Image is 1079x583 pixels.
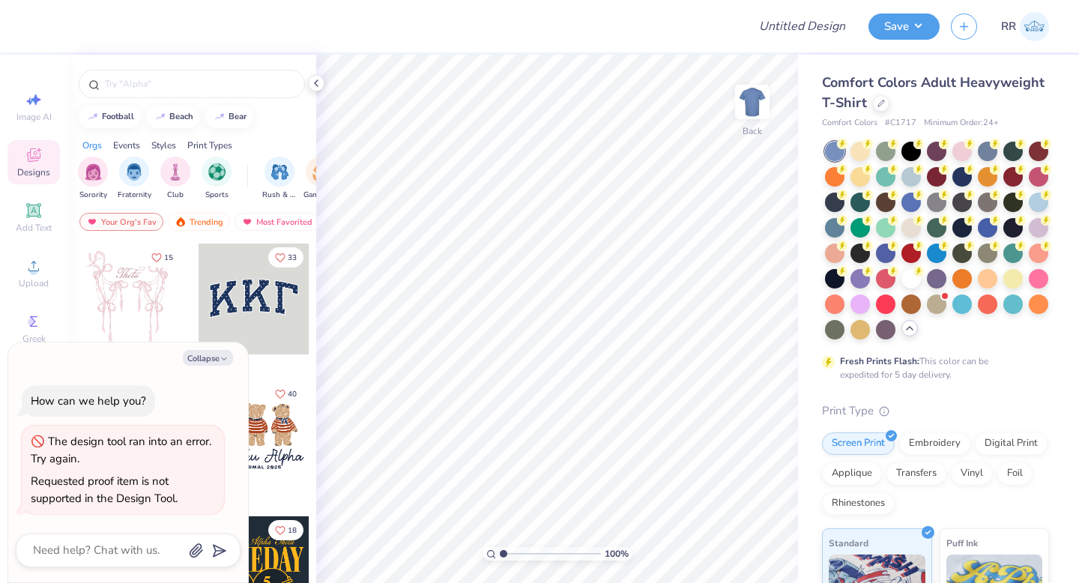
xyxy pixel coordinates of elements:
div: Rhinestones [822,492,895,515]
div: bear [229,112,247,121]
img: Rush & Bid Image [271,163,288,181]
span: 100 % [605,547,629,561]
div: Back [743,124,762,138]
div: The design tool ran into an error. Try again. [31,434,211,466]
button: filter button [202,157,232,201]
input: Untitled Design [747,11,857,41]
button: bear [205,106,253,128]
span: Designs [17,166,50,178]
div: Most Favorited [235,213,319,231]
span: RR [1001,18,1016,35]
span: Club [167,190,184,201]
span: Add Text [16,222,52,234]
img: Fraternity Image [126,163,142,181]
span: Sorority [79,190,107,201]
div: Transfers [886,462,946,485]
span: Comfort Colors Adult Heavyweight T-Shirt [822,73,1045,112]
button: Like [268,247,303,268]
img: trending.gif [175,217,187,227]
div: filter for Sports [202,157,232,201]
div: Embroidery [899,432,970,455]
img: Rigil Kent Ricardo [1020,12,1049,41]
img: most_fav.gif [86,217,98,227]
button: filter button [118,157,151,201]
div: How can we help you? [31,393,146,408]
button: Like [268,384,303,404]
span: # C1717 [885,117,916,130]
div: filter for Club [160,157,190,201]
div: Foil [997,462,1033,485]
span: Fraternity [118,190,151,201]
div: Orgs [82,139,102,152]
button: filter button [78,157,108,201]
div: beach [169,112,193,121]
div: filter for Rush & Bid [262,157,297,201]
div: Styles [151,139,176,152]
img: most_fav.gif [241,217,253,227]
img: Game Day Image [312,163,330,181]
div: This color can be expedited for 5 day delivery. [840,354,1024,381]
div: Digital Print [975,432,1048,455]
div: Print Types [187,139,232,152]
div: Screen Print [822,432,895,455]
span: Rush & Bid [262,190,297,201]
span: Image AI [16,111,52,123]
span: Game Day [303,190,338,201]
span: 40 [288,390,297,398]
button: Like [145,247,180,268]
div: filter for Sorority [78,157,108,201]
input: Try "Alpha" [103,76,295,91]
div: Events [113,139,140,152]
img: Back [737,87,767,117]
button: Save [868,13,940,40]
strong: Fresh Prints Flash: [840,355,919,367]
img: trend_line.gif [214,112,226,121]
button: filter button [160,157,190,201]
span: 18 [288,527,297,534]
img: Club Image [167,163,184,181]
div: Your Org's Fav [79,213,163,231]
div: football [102,112,134,121]
span: Greek [22,333,46,345]
a: RR [1001,12,1049,41]
span: Sports [205,190,229,201]
span: Puff Ink [946,535,978,551]
div: Trending [168,213,230,231]
button: filter button [262,157,297,201]
img: Sports Image [208,163,226,181]
span: Minimum Order: 24 + [924,117,999,130]
span: Standard [829,535,868,551]
div: Requested proof item is not supported in the Design Tool. [31,474,178,506]
div: Print Type [822,402,1049,420]
span: 15 [164,254,173,262]
div: filter for Game Day [303,157,338,201]
button: Collapse [183,350,233,366]
img: Sorority Image [85,163,102,181]
button: beach [146,106,200,128]
div: Vinyl [951,462,993,485]
span: 33 [288,254,297,262]
button: Like [268,520,303,540]
button: football [79,106,141,128]
div: Applique [822,462,882,485]
img: trend_line.gif [154,112,166,121]
span: Comfort Colors [822,117,877,130]
div: filter for Fraternity [118,157,151,201]
img: trend_line.gif [87,112,99,121]
button: filter button [303,157,338,201]
span: Upload [19,277,49,289]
